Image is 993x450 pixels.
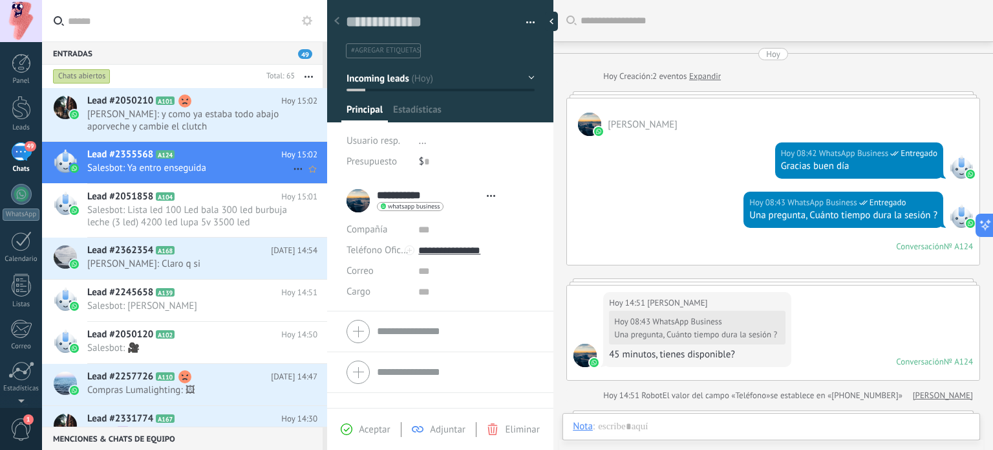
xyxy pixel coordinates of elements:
[156,372,175,381] span: A110
[156,192,175,201] span: A104
[3,343,40,351] div: Correo
[87,162,293,174] span: Salesbot: Ya entro enseguida
[156,96,175,105] span: A101
[388,203,440,210] span: whatsapp business
[896,356,944,367] div: Conversación
[359,423,390,436] span: Aceptar
[781,147,819,160] div: Hoy 08:42
[347,152,409,172] div: Presupuesto
[3,255,40,264] div: Calendario
[347,131,409,152] div: Usuario resp.
[156,414,175,423] span: A167
[950,155,973,179] span: WhatsApp Business
[944,241,973,252] div: № A124
[608,118,678,131] span: Dayse Rueda
[614,330,777,340] div: Una pregunta, Cuánto tiempo dura la sesión ?
[781,160,937,173] div: Gracias buen día
[42,280,327,321] a: Lead #2245658 A139 Hoy 14:51 Salesbot: [PERSON_NAME]
[966,170,975,179] img: waba.svg
[70,344,79,353] img: waba.svg
[770,389,902,402] span: se establece en «[PHONE_NUMBER]»
[505,423,539,436] span: Eliminar
[966,219,975,228] img: waba.svg
[42,322,327,363] a: Lead #2050120 A102 Hoy 14:50 Salesbot: 🎥
[819,147,889,160] span: WhatsApp Business
[787,196,857,209] span: WhatsApp Business
[281,190,317,203] span: Hoy 15:01
[3,208,39,221] div: WhatsApp
[53,69,111,84] div: Chats abiertos
[749,196,787,209] div: Hoy 08:43
[590,358,599,367] img: waba.svg
[870,196,906,209] span: Entregado
[87,370,153,383] span: Lead #2257726
[156,288,175,297] span: A139
[281,328,317,341] span: Hoy 14:50
[652,316,722,327] span: WhatsApp Business
[25,141,36,152] span: 49
[87,286,153,299] span: Lead #2245658
[87,258,293,270] span: [PERSON_NAME]: Claro q si
[641,390,662,401] span: Robot
[573,344,597,367] span: Dayse Rueda
[281,412,317,425] span: Hoy 14:30
[261,70,295,83] div: Total: 65
[87,342,293,354] span: Salesbot: 🎥
[87,148,153,161] span: Lead #2355568
[896,241,944,252] div: Conversación
[87,95,153,107] span: Lead #2050210
[578,113,601,136] span: Dayse Rueda
[419,135,427,147] span: ...
[749,209,937,222] div: Una pregunta, Cuánto tiempo dura la sesión ?
[419,152,535,172] div: $
[87,384,293,396] span: Compras Lumalighting: 🖼
[351,46,420,55] span: #agregar etiquetas
[3,77,40,85] div: Panel
[3,385,40,393] div: Estadísticas
[87,108,293,133] span: [PERSON_NAME]: y como ya estaba todo abajo aporveche y cambie el clutch
[281,95,317,107] span: Hoy 15:02
[271,244,317,257] span: [DATE] 14:54
[347,135,400,147] span: Usuario resp.
[70,110,79,119] img: waba.svg
[42,238,327,279] a: Lead #2362354 A168 [DATE] 14:54 [PERSON_NAME]: Claro q si
[950,205,973,228] span: WhatsApp Business
[347,261,374,282] button: Correo
[42,184,327,237] a: Lead #2051858 A104 Hoy 15:01 Salesbot: Lista led 100 Led bala 300 led burbuja leche (3 led) 4200 ...
[347,240,409,261] button: Teléfono Oficina
[70,386,79,395] img: waba.svg
[87,190,153,203] span: Lead #2051858
[87,412,153,425] span: Lead #2331774
[647,297,707,309] span: Dayse Rueda
[295,65,323,88] button: Más
[663,389,771,402] span: El valor del campo «Teléfono»
[156,330,175,339] span: A102
[271,370,317,383] span: [DATE] 14:47
[23,414,34,425] span: 1
[156,150,175,159] span: A124
[87,300,293,312] span: Salesbot: [PERSON_NAME]
[156,246,175,254] span: A168
[347,287,370,297] span: Cargo
[3,124,40,132] div: Leads
[603,70,619,83] div: Hoy
[944,356,973,367] div: № A124
[652,70,687,83] span: 2 eventos
[347,219,409,240] div: Compañía
[603,70,721,83] div: Creación:
[593,420,595,433] span: :
[281,148,317,161] span: Hoy 15:02
[614,317,652,327] div: Hoy 08:43
[347,244,414,256] span: Teléfono Oficina
[347,155,397,168] span: Presupuesto
[3,165,40,174] div: Chats
[70,260,79,269] img: waba.svg
[594,127,603,136] img: waba.svg
[393,104,442,122] span: Estadísticas
[87,328,153,341] span: Lead #2050120
[545,12,558,31] div: Ocultar
[430,423,465,436] span: Adjuntar
[42,142,327,183] a: Lead #2355568 A124 Hoy 15:02 Salesbot: Ya entro enseguida
[3,300,40,309] div: Listas
[70,206,79,215] img: waba.svg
